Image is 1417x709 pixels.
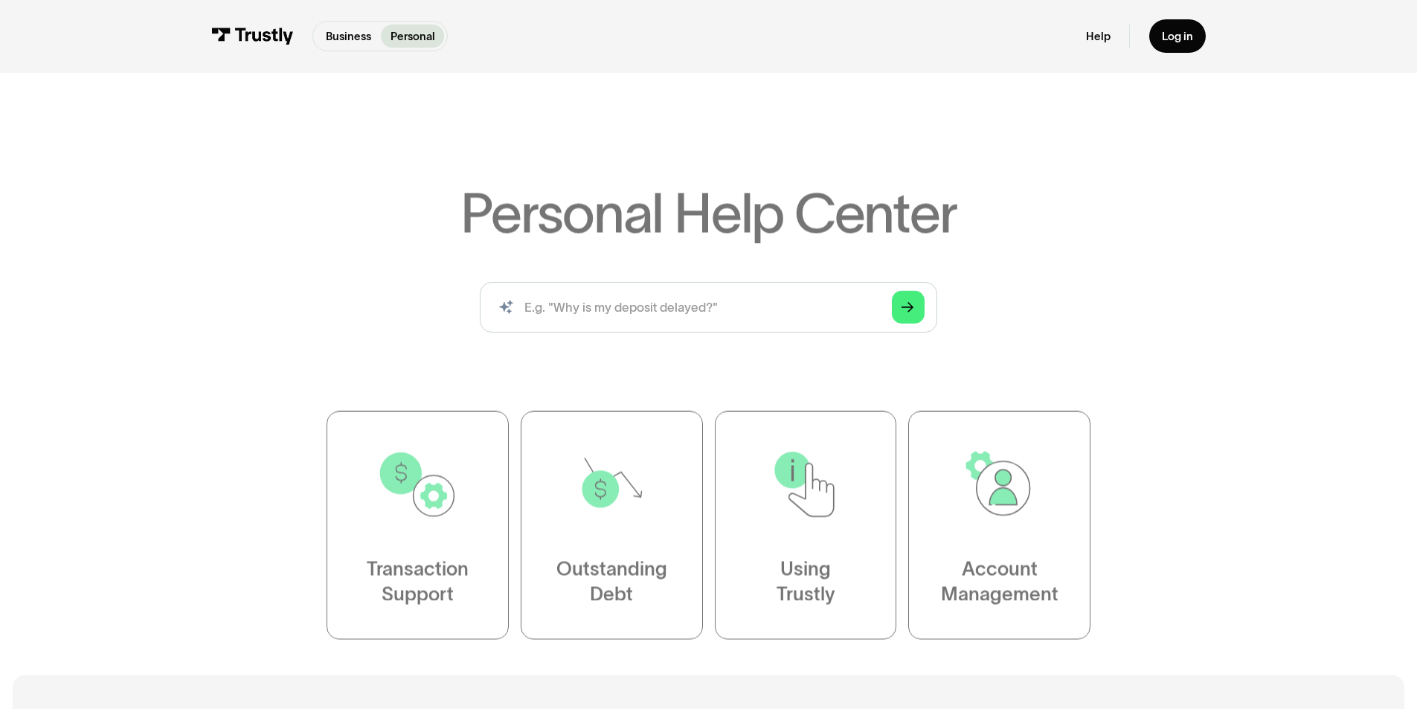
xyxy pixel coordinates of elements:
[326,28,371,45] p: Business
[941,557,1058,608] div: Account Management
[367,557,469,608] div: Transaction Support
[480,282,937,333] input: search
[521,411,703,640] a: OutstandingDebt
[1086,29,1111,43] a: Help
[381,25,444,48] a: Personal
[327,411,509,640] a: TransactionSupport
[908,411,1090,640] a: AccountManagement
[556,557,667,608] div: Outstanding Debt
[1162,29,1193,43] div: Log in
[1149,19,1206,53] a: Log in
[776,557,835,608] div: Using Trustly
[715,411,897,640] a: UsingTrustly
[211,28,293,45] img: Trustly Logo
[460,186,956,241] h1: Personal Help Center
[316,25,380,48] a: Business
[480,282,937,333] form: Search
[391,28,435,45] p: Personal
